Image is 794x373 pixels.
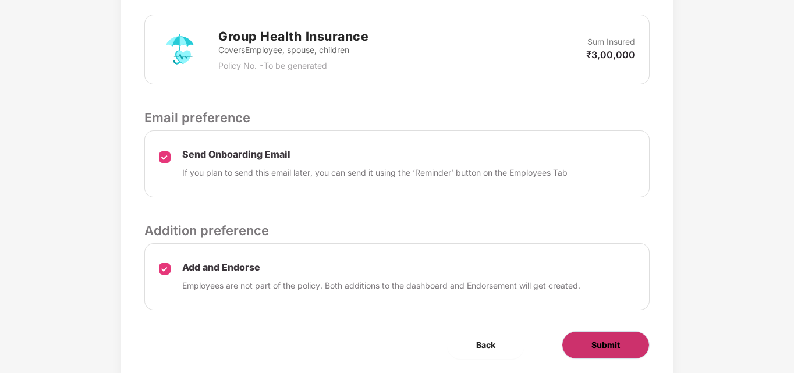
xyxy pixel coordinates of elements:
p: Email preference [144,108,649,127]
h2: Group Health Insurance [218,27,368,46]
p: Addition preference [144,221,649,240]
p: Policy No. - To be generated [218,59,368,72]
p: Add and Endorse [182,261,580,273]
button: Submit [562,331,650,359]
p: ₹3,00,000 [586,48,635,61]
p: Send Onboarding Email [182,148,568,161]
p: If you plan to send this email later, you can send it using the ‘Reminder’ button on the Employee... [182,166,568,179]
p: Covers Employee, spouse, children [218,44,368,56]
span: Submit [591,339,620,351]
span: Back [476,339,495,351]
p: Employees are not part of the policy. Both additions to the dashboard and Endorsement will get cr... [182,279,580,292]
button: Back [447,331,524,359]
img: svg+xml;base64,PHN2ZyB4bWxucz0iaHR0cDovL3d3dy53My5vcmcvMjAwMC9zdmciIHdpZHRoPSI3MiIgaGVpZ2h0PSI3Mi... [159,29,201,70]
p: Sum Insured [587,35,635,48]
